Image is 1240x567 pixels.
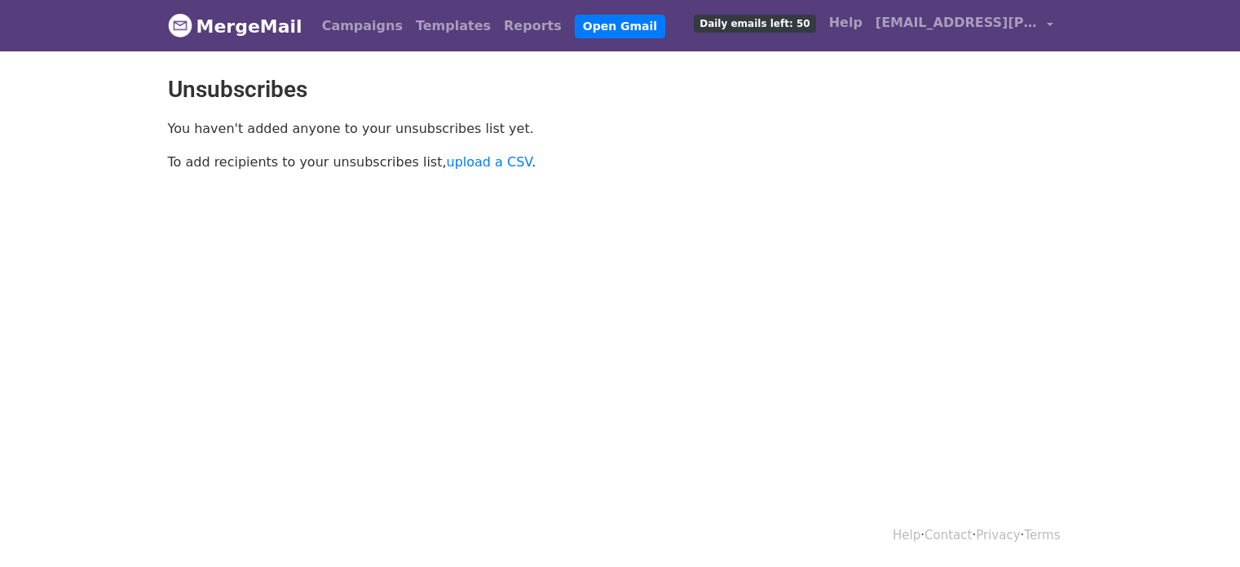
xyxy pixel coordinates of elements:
a: Open Gmail [575,15,665,38]
span: Daily emails left: 50 [694,15,815,33]
a: Daily emails left: 50 [687,7,822,39]
a: Privacy [976,528,1020,543]
h2: Unsubscribes [168,76,1073,104]
span: [EMAIL_ADDRESS][PERSON_NAME][DOMAIN_NAME] [876,13,1039,33]
a: Templates [409,10,497,42]
a: upload a CSV [447,154,532,170]
img: MergeMail logo [168,13,192,38]
a: MergeMail [168,9,302,43]
a: Help [893,528,920,543]
a: Campaigns [316,10,409,42]
a: Terms [1024,528,1060,543]
a: Reports [497,10,568,42]
a: [EMAIL_ADDRESS][PERSON_NAME][DOMAIN_NAME] [869,7,1060,45]
p: To add recipients to your unsubscribes list, . [168,153,608,171]
a: Help [823,7,869,39]
a: Contact [924,528,972,543]
p: You haven't added anyone to your unsubscribes list yet. [168,120,608,137]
